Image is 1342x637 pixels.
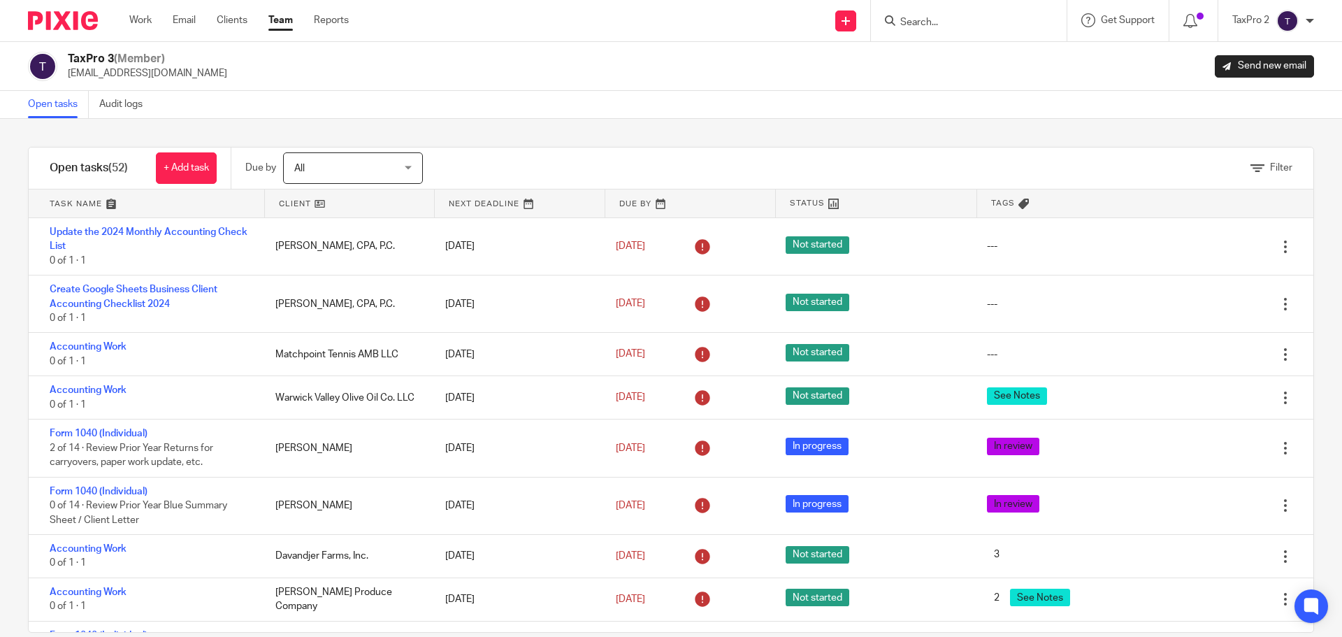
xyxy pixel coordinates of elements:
[173,13,196,27] a: Email
[786,387,849,405] span: Not started
[616,393,645,403] span: [DATE]
[431,384,601,412] div: [DATE]
[616,443,645,453] span: [DATE]
[50,587,127,597] a: Accounting Work
[50,161,128,176] h1: Open tasks
[1276,10,1299,32] img: svg%3E
[50,443,213,468] span: 2 of 14 · Review Prior Year Returns for carryovers, paper work update, etc.
[899,17,1025,29] input: Search
[616,299,645,309] span: [DATE]
[217,13,247,27] a: Clients
[616,241,645,251] span: [DATE]
[28,91,89,118] a: Open tasks
[987,348,997,362] div: ---
[786,589,849,606] span: Not started
[1010,589,1070,606] span: See Notes
[68,52,227,66] h2: TaxPro 3
[786,495,849,513] span: In progress
[431,232,601,260] div: [DATE]
[50,227,247,251] a: Update the 2024 Monthly Accounting Check List
[50,342,127,352] a: Accounting Work
[50,487,147,496] a: Form 1040 (Individual)
[431,585,601,613] div: [DATE]
[245,161,276,175] p: Due by
[50,385,127,395] a: Accounting Work
[50,429,147,438] a: Form 1040 (Individual)
[987,297,997,311] div: ---
[261,542,431,570] div: Davandjer Farms, Inc.
[50,400,86,410] span: 0 of 1 · 1
[129,13,152,27] a: Work
[1232,13,1269,27] p: TaxPro 2
[28,52,57,81] img: svg%3E
[790,197,825,209] span: Status
[108,162,128,173] span: (52)
[50,544,127,554] a: Accounting Work
[156,152,217,184] a: + Add task
[1215,55,1314,78] a: Send new email
[786,236,849,254] span: Not started
[431,341,601,368] div: [DATE]
[786,344,849,362] span: Not started
[987,495,1039,513] span: In review
[616,501,645,510] span: [DATE]
[99,91,153,118] a: Audit logs
[261,492,431,520] div: [PERSON_NAME]
[261,341,431,368] div: Matchpoint Tennis AMB LLC
[786,546,849,564] span: Not started
[50,602,86,612] span: 0 of 1 · 1
[261,384,431,412] div: Warwick Valley Olive Oil Co. LLC
[987,239,997,253] div: ---
[268,13,293,27] a: Team
[261,290,431,318] div: [PERSON_NAME], CPA, P.C.
[50,313,86,323] span: 0 of 1 · 1
[114,53,165,64] span: (Member)
[431,492,601,520] div: [DATE]
[987,589,1006,606] span: 2
[431,434,601,462] div: [DATE]
[294,164,305,173] span: All
[786,438,849,455] span: In progress
[987,438,1039,455] span: In review
[50,559,86,568] span: 0 of 1 · 1
[261,232,431,260] div: [PERSON_NAME], CPA, P.C.
[616,551,645,561] span: [DATE]
[50,357,86,366] span: 0 of 1 · 1
[50,256,86,266] span: 0 of 1 · 1
[68,66,227,80] p: [EMAIL_ADDRESS][DOMAIN_NAME]
[786,294,849,311] span: Not started
[991,197,1015,209] span: Tags
[50,285,217,308] a: Create Google Sheets Business Client Accounting Checklist 2024
[1101,15,1155,25] span: Get Support
[616,594,645,604] span: [DATE]
[261,434,431,462] div: [PERSON_NAME]
[261,578,431,621] div: [PERSON_NAME] Produce Company
[28,11,98,30] img: Pixie
[50,501,227,525] span: 0 of 14 · Review Prior Year Blue Summary Sheet / Client Letter
[987,387,1047,405] span: See Notes
[431,542,601,570] div: [DATE]
[431,290,601,318] div: [DATE]
[314,13,349,27] a: Reports
[616,350,645,359] span: [DATE]
[987,546,1006,564] span: 3
[1270,163,1292,173] span: Filter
